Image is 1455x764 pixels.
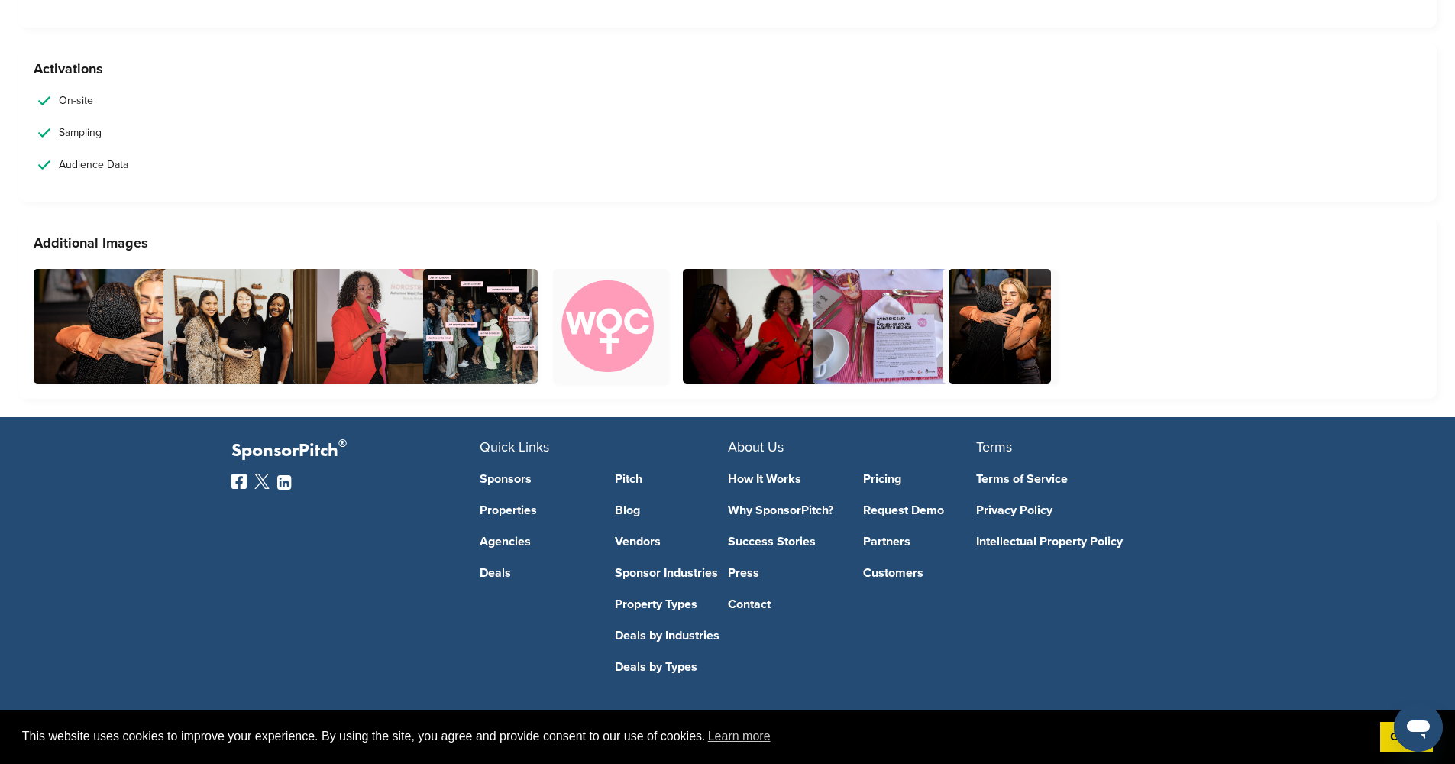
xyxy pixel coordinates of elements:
a: Customers [863,567,976,579]
a: Terms of Service [976,473,1201,485]
img: Additional Attachment [949,269,1050,384]
a: Request Demo [863,504,976,516]
img: Additional Attachment [553,269,668,384]
a: learn more about cookies [706,725,773,748]
a: Deals by Types [615,661,728,673]
img: Additional Attachment [34,269,238,384]
span: ® [338,434,347,453]
a: Pitch [615,473,728,485]
a: Success Stories [728,536,841,548]
a: Partners [863,536,976,548]
img: Additional Attachment [293,269,497,384]
img: Additional Attachment [423,269,538,384]
a: How It Works [728,473,841,485]
span: Terms [976,439,1012,455]
a: Privacy Policy [976,504,1201,516]
a: Contact [728,598,841,610]
span: Quick Links [480,439,549,455]
a: Properties [480,504,593,516]
iframe: Button to launch messaging window [1394,703,1443,752]
img: Twitter [254,474,270,489]
span: About Us [728,439,784,455]
h3: Activations [34,58,1421,79]
a: Intellectual Property Policy [976,536,1201,548]
img: Facebook [231,474,247,489]
a: Sponsor Industries [615,567,728,579]
span: This website uses cookies to improve your experience. By using the site, you agree and provide co... [22,725,1368,748]
a: Property Types [615,598,728,610]
img: Additional Attachment [683,269,855,384]
img: Additional Attachment [813,269,985,384]
a: Deals [480,567,593,579]
p: SponsorPitch [231,440,480,462]
a: Agencies [480,536,593,548]
a: Press [728,567,841,579]
span: On-site [59,92,93,109]
a: Blog [615,504,728,516]
img: Additional Attachment [163,269,367,384]
span: Audience Data [59,157,128,173]
a: Sponsors [480,473,593,485]
a: Vendors [615,536,728,548]
span: Sampling [59,125,102,141]
h3: Additional Images [34,232,1421,254]
a: dismiss cookie message [1380,722,1433,753]
a: Pricing [863,473,976,485]
a: Deals by Industries [615,630,728,642]
a: Why SponsorPitch? [728,504,841,516]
